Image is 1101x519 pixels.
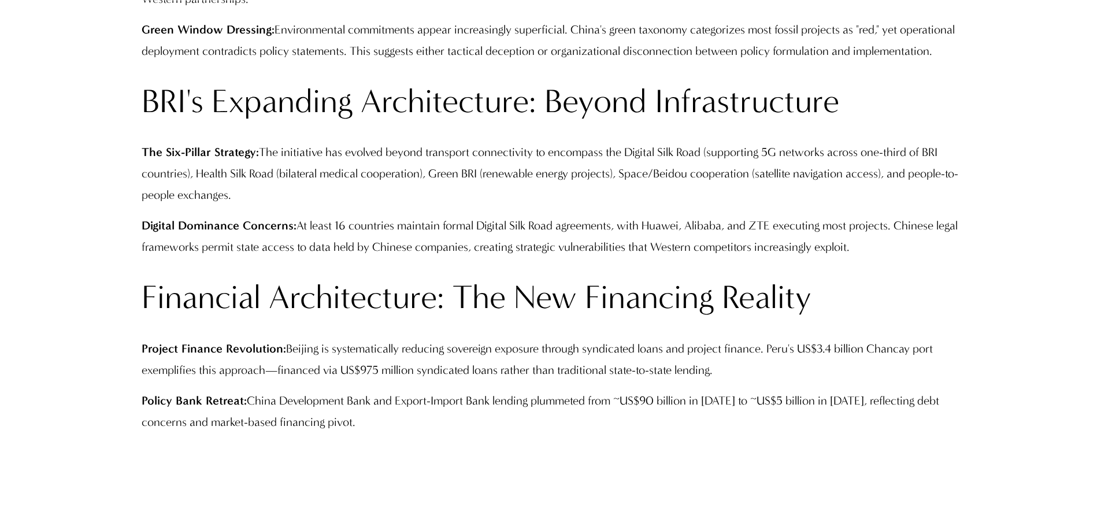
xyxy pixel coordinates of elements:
[142,218,296,232] strong: Digital Dominance Concerns:
[142,394,247,407] strong: Policy Bank Retreat:
[142,19,959,62] p: Environmental commitments appear increasingly superficial. China's green taxonomy categorizes mos...
[142,145,259,159] strong: The Six-Pillar Strategy:
[142,80,959,123] h2: BRI's Expanding Architecture: Beyond Infrastructure
[142,142,959,206] p: The initiative has evolved beyond transport connectivity to encompass the Digital Silk Road (supp...
[142,390,959,433] p: China Development Bank and Export-Import Bank lending plummeted from ~US$90 billion in [DATE] to ...
[142,23,275,36] strong: Green Window Dressing:
[142,215,959,258] p: At least 16 countries maintain formal Digital Silk Road agreements, with Huawei, Alibaba, and ZTE...
[142,276,959,319] h2: Financial Architecture: The New Financing Reality
[142,342,286,355] strong: Project Finance Revolution:
[142,338,959,381] p: Beijing is systematically reducing sovereign exposure through syndicated loans and project financ...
